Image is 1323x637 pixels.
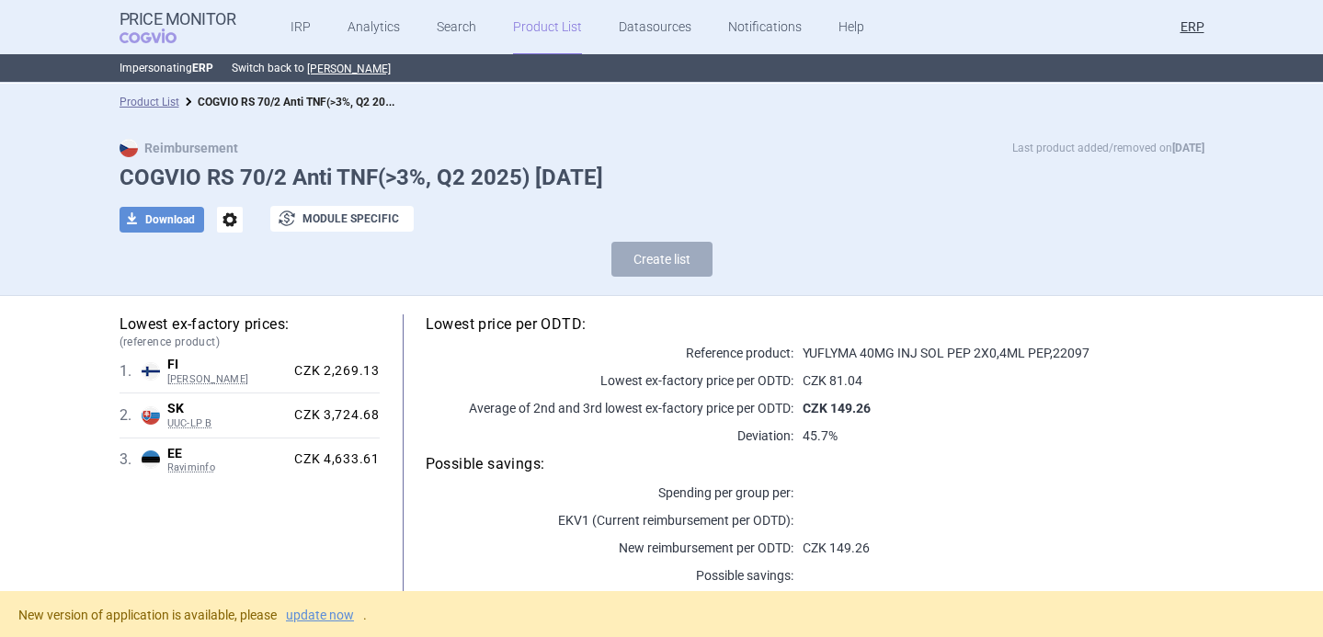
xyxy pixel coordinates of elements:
button: Module specific [270,206,414,232]
a: Price MonitorCOGVIO [120,10,236,45]
p: Reference product: [426,344,793,362]
p: Average of 2nd and 3rd lowest ex-factory price per ODTD: [426,399,793,417]
span: [PERSON_NAME] [167,373,288,386]
p: YUFLYMA 40MG INJ SOL PEP 2X0,4ML PEP , 22097 [793,344,1204,362]
img: CZ [120,139,138,157]
span: FI [167,357,288,373]
h5: Possible savings: [426,454,1204,474]
button: Download [120,207,204,233]
span: (reference product) [120,335,380,350]
span: UUC-LP B [167,417,288,430]
strong: ERP [192,62,213,74]
strong: [DATE] [1172,142,1204,154]
p: Impersonating Switch back to [120,54,1204,82]
h5: Lowest ex-factory prices: [120,314,380,350]
p: 45.7% [793,427,1204,445]
strong: Price Monitor [120,10,236,28]
span: 3 . [120,449,142,471]
button: Create list [611,242,713,277]
h1: COGVIO RS 70/2 Anti TNF(>3%, Q2 2025) [DATE] [120,165,1204,191]
a: update now [286,609,354,621]
p: New reimbursement per ODTD: [426,539,793,557]
p: CZK 149.26 [793,539,1204,557]
p: Spending per group per : [426,483,793,502]
p: Possible savings: [426,566,793,585]
button: [PERSON_NAME] [307,62,391,76]
span: SK [167,401,288,417]
div: CZK 4,633.61 [287,451,379,468]
p: EKV1 (Current reimbursement per ODTD): [426,511,793,529]
span: New version of application is available, please . [18,608,367,622]
img: Finland [142,362,160,381]
div: CZK 2,269.13 [287,363,379,380]
img: Slovakia [142,406,160,425]
img: Estonia [142,450,160,469]
p: Deviation: [426,427,793,445]
p: Lowest ex-factory price per ODTD: [426,371,793,390]
li: Product List [120,93,179,111]
span: 1 . [120,360,142,382]
li: COGVIO RS 70/2 Anti TNF(>3%, Q2 2025) 9.10.2025 [179,93,400,111]
a: Product List [120,96,179,108]
span: Raviminfo [167,461,288,474]
strong: Reimbursement [120,141,238,155]
span: 2 . [120,404,142,427]
span: COGVIO [120,28,202,43]
p: Last product added/removed on [1012,139,1204,157]
h5: Lowest price per ODTD: [426,314,1204,335]
strong: COGVIO RS 70/2 Anti TNF(>3%, Q2 2025) [DATE] [198,92,437,109]
span: EE [167,446,288,462]
p: CZK 81.04 [793,371,1204,390]
strong: CZK 149.26 [803,401,871,415]
div: CZK 3,724.68 [287,407,379,424]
